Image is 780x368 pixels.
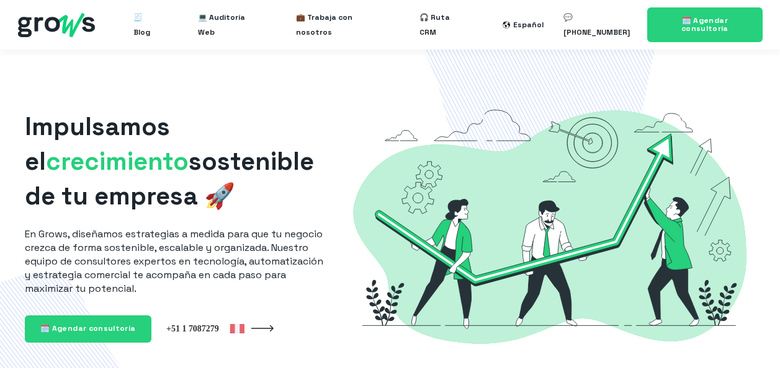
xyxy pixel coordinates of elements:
a: 🗓️ Agendar consultoría [647,7,762,42]
span: 🗓️ Agendar consultoría [681,15,728,33]
a: 🎧 Ruta CRM [419,5,463,45]
img: Grows Perú [166,323,244,334]
span: 🗓️ Agendar consultoría [40,323,136,333]
a: 💼 Trabaja con nosotros [296,5,380,45]
a: 🧾 Blog [133,5,158,45]
h1: Impulsamos el sostenible de tu empresa 🚀 [25,110,325,214]
a: 🗓️ Agendar consultoría [25,315,151,342]
p: En Grows, diseñamos estrategias a medida para que tu negocio crezca de forma sostenible, escalabl... [25,227,325,296]
span: crecimiento [46,146,189,177]
a: 💻 Auditoría Web [198,5,256,45]
img: grows - hubspot [18,13,95,37]
iframe: Chat Widget [718,309,780,368]
a: 💬 [PHONE_NUMBER] [563,5,632,45]
div: Español [513,17,544,32]
img: Grows-Growth-Marketing-Hacking-Hubspot [344,89,756,363]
